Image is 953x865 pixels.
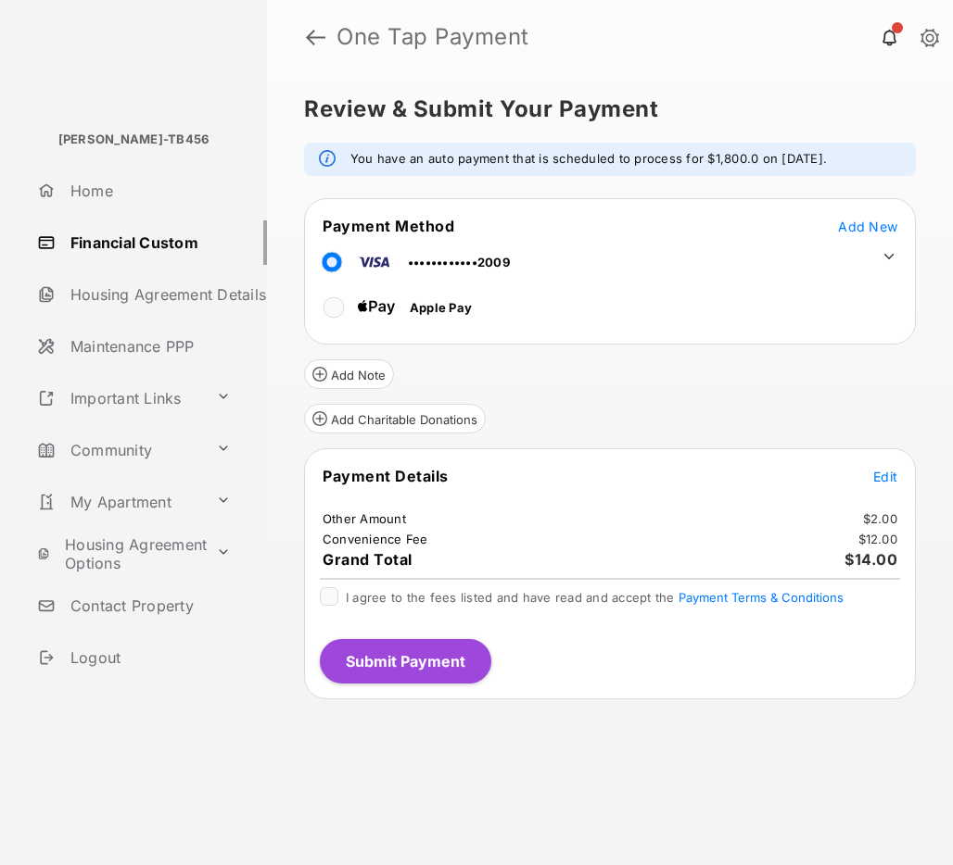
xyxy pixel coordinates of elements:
[30,220,267,265] a: Financial Custom
[346,590,844,605] span: I agree to the fees listed and have read and accept the
[304,98,901,120] h5: Review & Submit Your Payment
[408,255,510,270] span: ••••••••••••2009
[304,404,486,433] button: Add Charitable Donations
[322,531,429,547] td: Convenience Fee
[873,469,897,484] span: Edit
[30,428,209,472] a: Community
[30,532,209,576] a: Housing Agreement Options
[350,150,827,169] em: You have an auto payment that is scheduled to process for $1,800.0 on [DATE].
[30,583,267,628] a: Contact Property
[862,510,898,527] td: $2.00
[873,467,897,485] button: Edit
[30,272,267,317] a: Housing Agreement Details
[320,639,491,683] button: Submit Payment
[838,219,897,234] span: Add New
[30,635,267,680] a: Logout
[323,467,449,485] span: Payment Details
[858,531,899,547] td: $12.00
[304,359,394,389] button: Add Note
[323,217,454,235] span: Payment Method
[410,300,472,315] span: Apple Pay
[30,480,209,524] a: My Apartment
[679,590,844,605] button: I agree to the fees listed and have read and accept the
[845,550,897,569] span: $14.00
[30,376,209,420] a: Important Links
[58,131,210,149] p: [PERSON_NAME]-TB456
[838,217,897,235] button: Add New
[30,324,267,369] a: Maintenance PPP
[30,169,267,213] a: Home
[337,26,529,48] strong: One Tap Payment
[322,510,407,527] td: Other Amount
[323,550,413,569] span: Grand Total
